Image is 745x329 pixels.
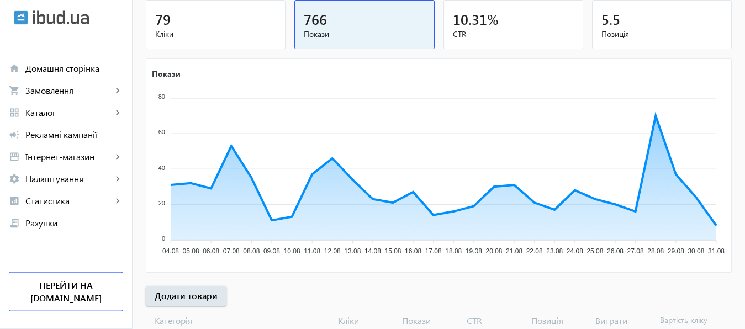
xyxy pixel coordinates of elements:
tspan: 10.08 [284,247,300,255]
span: Покази [304,29,425,40]
tspan: 24.08 [567,247,583,255]
mat-icon: storefront [9,151,20,162]
tspan: 29.08 [668,247,684,255]
tspan: 18.08 [445,247,462,255]
span: 766 [304,10,327,28]
tspan: 04.08 [162,247,179,255]
tspan: 05.08 [183,247,199,255]
span: Кліки [155,29,276,40]
span: 79 [155,10,171,28]
tspan: 40 [158,164,165,171]
span: Кліки [334,315,398,327]
mat-icon: home [9,63,20,74]
tspan: 19.08 [466,247,482,255]
tspan: 15.08 [385,247,401,255]
span: Категорія [146,315,334,327]
mat-icon: keyboard_arrow_right [112,195,123,206]
tspan: 20.08 [485,247,502,255]
span: CTR [462,315,527,327]
tspan: 31.08 [708,247,725,255]
span: Каталог [25,107,112,118]
tspan: 16.08 [405,247,421,255]
span: 10.31 [453,10,487,28]
mat-icon: keyboard_arrow_right [112,173,123,184]
tspan: 07.08 [223,247,240,255]
mat-icon: keyboard_arrow_right [112,151,123,162]
button: Додати товари [146,286,226,306]
span: Додати товари [155,290,218,302]
tspan: 30.08 [688,247,704,255]
text: Покази [152,68,181,78]
mat-icon: grid_view [9,107,20,118]
tspan: 28.08 [647,247,664,255]
mat-icon: campaign [9,129,20,140]
span: Рекламні кампанії [25,129,123,140]
tspan: 25.08 [587,247,603,255]
mat-icon: shopping_cart [9,85,20,96]
tspan: 11.08 [304,247,320,255]
tspan: 21.08 [506,247,522,255]
span: Позиція [527,315,591,327]
span: Покази [398,315,462,327]
span: Рахунки [25,217,123,229]
mat-icon: keyboard_arrow_right [112,107,123,118]
span: Замовлення [25,85,112,96]
a: Перейти на [DOMAIN_NAME] [9,272,123,311]
tspan: 14.08 [364,247,381,255]
tspan: 20 [158,200,165,206]
tspan: 23.08 [546,247,563,255]
tspan: 0 [162,235,165,242]
span: CTR [453,29,574,40]
img: ibud_text.svg [33,10,89,25]
span: Витрати [591,315,656,327]
span: % [487,10,499,28]
tspan: 60 [158,129,165,135]
img: ibud.svg [14,10,28,25]
span: Статистика [25,195,112,206]
tspan: 13.08 [344,247,361,255]
mat-icon: receipt_long [9,217,20,229]
tspan: 26.08 [607,247,624,255]
span: Налаштування [25,173,112,184]
tspan: 27.08 [627,247,644,255]
tspan: 06.08 [203,247,219,255]
span: Вартість кліку [656,315,720,327]
tspan: 22.08 [526,247,543,255]
span: Інтернет-магазин [25,151,112,162]
span: Позиція [601,29,722,40]
tspan: 09.08 [263,247,280,255]
mat-icon: settings [9,173,20,184]
span: Домашня сторінка [25,63,123,74]
mat-icon: analytics [9,195,20,206]
tspan: 12.08 [324,247,341,255]
tspan: 17.08 [425,247,442,255]
span: 5.5 [601,10,620,28]
tspan: 80 [158,93,165,100]
mat-icon: keyboard_arrow_right [112,85,123,96]
tspan: 08.08 [243,247,260,255]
